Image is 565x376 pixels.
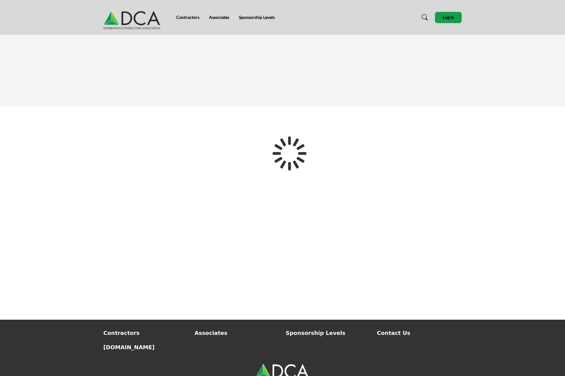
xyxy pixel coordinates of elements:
[435,12,462,23] button: Log In
[103,5,164,30] img: Site Logo
[195,329,279,337] a: Associates
[209,15,229,20] a: Associates
[443,15,454,20] span: Log In
[239,15,275,20] a: Sponsorship Levels
[416,12,432,22] a: Search
[176,15,199,20] a: Contractors
[103,329,188,337] a: Contractors
[377,329,462,337] a: Contact Us
[286,329,370,337] a: Sponsorship Levels
[103,343,188,351] a: [DOMAIN_NAME]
